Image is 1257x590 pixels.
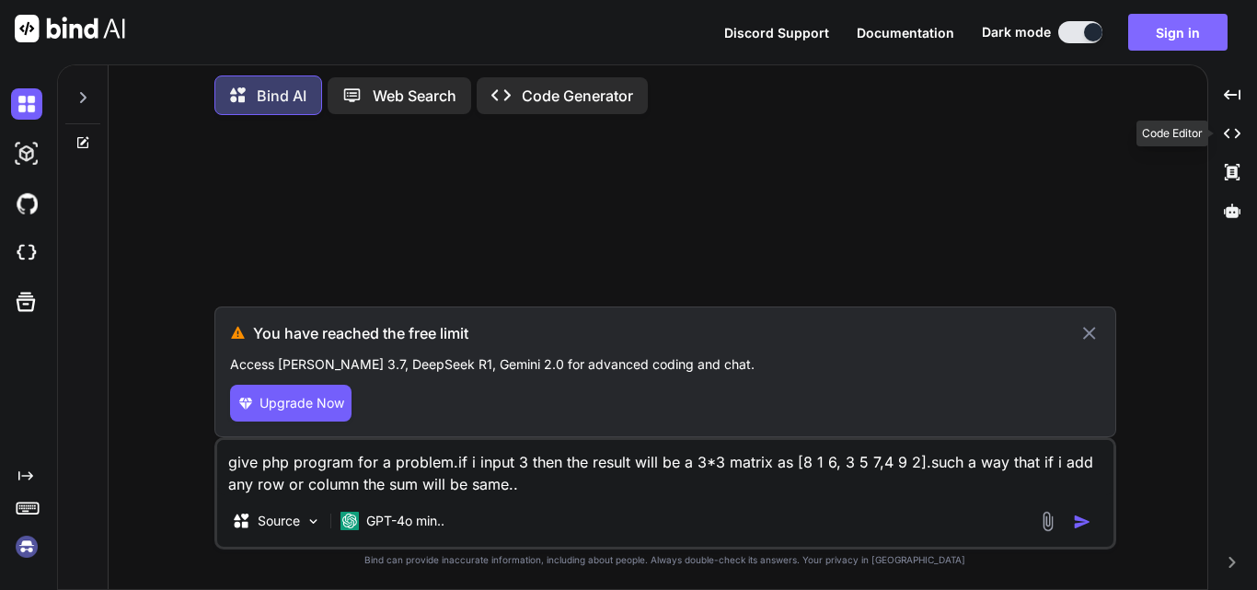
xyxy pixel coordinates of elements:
p: GPT-4o min.. [366,512,444,530]
p: Bind can provide inaccurate information, including about people. Always double-check its answers.... [214,553,1116,567]
span: Discord Support [724,25,829,40]
img: cloudideIcon [11,237,42,269]
p: Access [PERSON_NAME] 3.7, DeepSeek R1, Gemini 2.0 for advanced coding and chat . [230,355,1101,374]
img: darkAi-studio [11,138,42,169]
img: Pick Models [306,514,321,529]
button: Documentation [857,23,954,42]
div: Code Editor [1136,121,1208,146]
p: Source [258,512,300,530]
p: Bind AI [257,85,306,107]
textarea: give php program for a problem.if i input 3 then the result will be a 3*3 matrix as [8 1 6, 3 5 7... [217,440,1113,495]
img: GPT-4o mini [340,512,359,530]
button: Upgrade Now [230,385,352,422]
button: Sign in [1128,14,1228,51]
p: Web Search [373,85,456,107]
img: signin [11,531,42,562]
p: Code Generator [522,85,633,107]
img: attachment [1037,511,1058,532]
h3: You have reached the free limit [253,322,1078,344]
button: Discord Support [724,23,829,42]
img: Bind AI [15,15,125,42]
span: Documentation [857,25,954,40]
span: Upgrade Now [259,394,344,412]
img: darkChat [11,88,42,120]
img: icon [1073,513,1091,531]
img: githubDark [11,188,42,219]
span: Dark mode [982,23,1051,41]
